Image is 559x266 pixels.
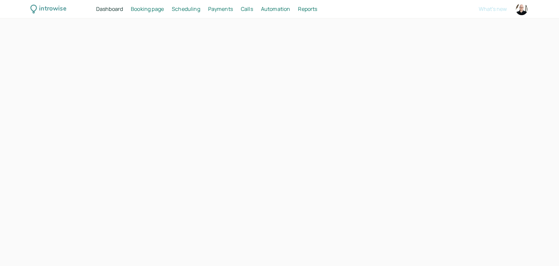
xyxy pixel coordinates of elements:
a: Scheduling [172,5,200,14]
span: What's new [479,5,507,13]
button: What's new [479,6,507,12]
a: Calls [241,5,253,14]
a: Reports [298,5,317,14]
a: Payments [208,5,233,14]
span: Automation [261,5,290,13]
a: Dashboard [96,5,123,14]
span: Booking page [131,5,164,13]
div: introwise [39,4,66,14]
span: Payments [208,5,233,13]
span: Reports [298,5,317,13]
a: Account [515,2,529,16]
a: Booking page [131,5,164,14]
a: introwise [30,4,66,14]
span: Calls [241,5,253,13]
span: Scheduling [172,5,200,13]
span: Dashboard [96,5,123,13]
iframe: Chat Widget [526,234,559,266]
a: Automation [261,5,290,14]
